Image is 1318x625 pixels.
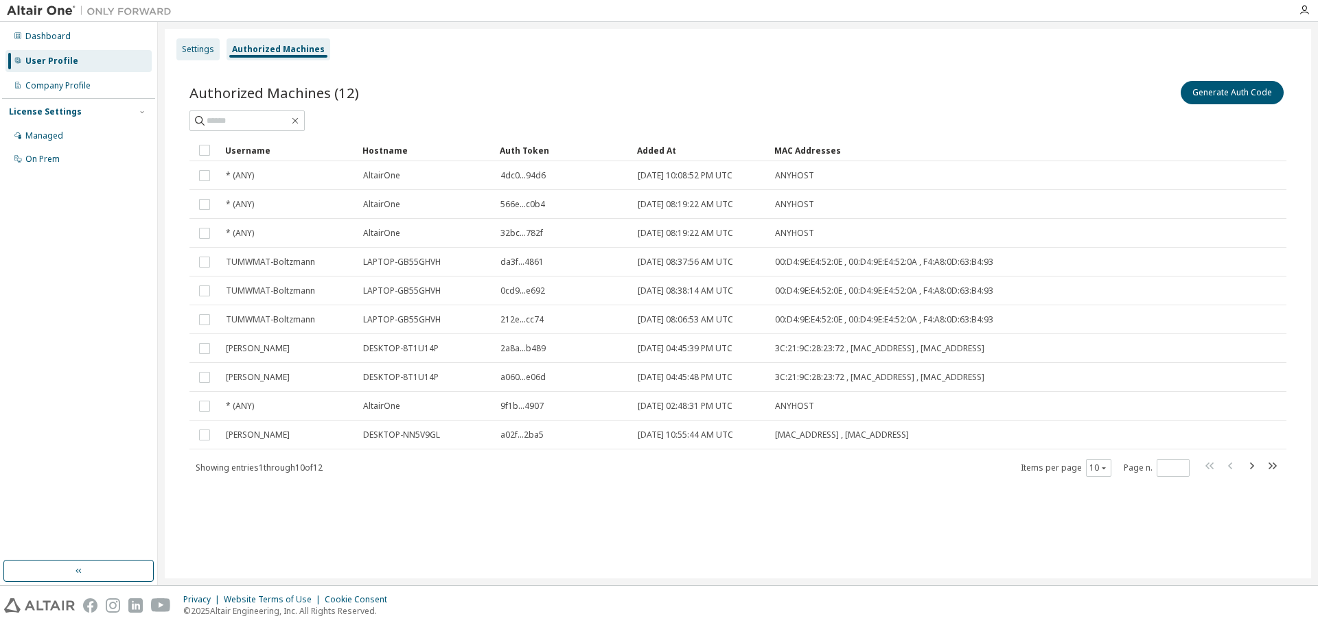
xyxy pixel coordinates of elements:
[775,372,984,383] span: 3C:21:9C:28:23:72 , [MAC_ADDRESS] , [MAC_ADDRESS]
[226,257,315,268] span: TUMWMAT-Boltzmann
[638,372,732,383] span: [DATE] 04:45:48 PM UTC
[500,401,544,412] span: 9f1b...4907
[500,429,544,440] span: a02f...2ba5
[363,372,439,383] span: DESKTOP-8T1U14P
[232,44,325,55] div: Authorized Machines
[226,228,254,239] span: * (ANY)
[500,285,545,296] span: 0cd9...e692
[638,429,733,440] span: [DATE] 10:55:44 AM UTC
[128,598,143,613] img: linkedin.svg
[325,594,395,605] div: Cookie Consent
[500,228,543,239] span: 32bc...782f
[638,257,733,268] span: [DATE] 08:37:56 AM UTC
[363,228,400,239] span: AltairOne
[638,199,733,210] span: [DATE] 08:19:22 AM UTC
[226,401,254,412] span: * (ANY)
[363,199,400,210] span: AltairOne
[226,199,254,210] span: * (ANY)
[775,314,993,325] span: 00:D4:9E:E4:52:0E , 00:D4:9E:E4:52:0A , F4:A8:0D:63:B4:93
[225,139,351,161] div: Username
[363,257,441,268] span: LAPTOP-GB55GHVH
[1181,81,1284,104] button: Generate Auth Code
[638,314,733,325] span: [DATE] 08:06:53 AM UTC
[775,170,814,181] span: ANYHOST
[500,372,546,383] span: a060...e06d
[638,401,732,412] span: [DATE] 02:48:31 PM UTC
[25,130,63,141] div: Managed
[226,429,290,440] span: [PERSON_NAME]
[637,139,763,161] div: Added At
[363,401,400,412] span: AltairOne
[775,401,814,412] span: ANYHOST
[183,605,395,617] p: © 2025 Altair Engineering, Inc. All Rights Reserved.
[106,598,120,613] img: instagram.svg
[226,343,290,354] span: [PERSON_NAME]
[83,598,97,613] img: facebook.svg
[500,314,544,325] span: 212e...cc74
[7,4,178,18] img: Altair One
[500,343,546,354] span: 2a8a...b489
[4,598,75,613] img: altair_logo.svg
[25,154,60,165] div: On Prem
[226,285,315,296] span: TUMWMAT-Boltzmann
[363,429,440,440] span: DESKTOP-NN5V9GL
[775,228,814,239] span: ANYHOST
[638,343,732,354] span: [DATE] 04:45:39 PM UTC
[500,257,544,268] span: da3f...4861
[226,372,290,383] span: [PERSON_NAME]
[25,56,78,67] div: User Profile
[196,462,323,473] span: Showing entries 1 through 10 of 12
[226,314,315,325] span: TUMWMAT-Boltzmann
[638,170,732,181] span: [DATE] 10:08:52 PM UTC
[363,314,441,325] span: LAPTOP-GB55GHVH
[363,285,441,296] span: LAPTOP-GB55GHVH
[189,83,359,102] span: Authorized Machines (12)
[775,285,993,296] span: 00:D4:9E:E4:52:0E , 00:D4:9E:E4:52:0A , F4:A8:0D:63:B4:93
[183,594,224,605] div: Privacy
[1089,462,1108,473] button: 10
[226,170,254,181] span: * (ANY)
[25,80,91,91] div: Company Profile
[775,199,814,210] span: ANYHOST
[9,106,82,117] div: License Settings
[775,257,993,268] span: 00:D4:9E:E4:52:0E , 00:D4:9E:E4:52:0A , F4:A8:0D:63:B4:93
[363,170,400,181] span: AltairOne
[638,228,733,239] span: [DATE] 08:19:22 AM UTC
[500,199,545,210] span: 566e...c0b4
[500,139,626,161] div: Auth Token
[500,170,546,181] span: 4dc0...94d6
[638,285,733,296] span: [DATE] 08:38:14 AM UTC
[363,343,439,354] span: DESKTOP-8T1U14P
[775,343,984,354] span: 3C:21:9C:28:23:72 , [MAC_ADDRESS] , [MAC_ADDRESS]
[362,139,489,161] div: Hostname
[775,429,909,440] span: [MAC_ADDRESS] , [MAC_ADDRESS]
[224,594,325,605] div: Website Terms of Use
[182,44,214,55] div: Settings
[151,598,171,613] img: youtube.svg
[1124,459,1190,477] span: Page n.
[1021,459,1111,477] span: Items per page
[25,31,71,42] div: Dashboard
[774,139,1142,161] div: MAC Addresses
